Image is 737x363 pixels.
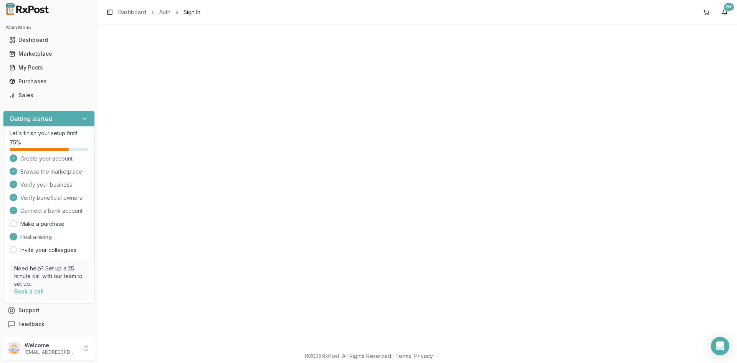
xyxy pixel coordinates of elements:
[183,8,200,16] span: Sign In
[10,139,21,146] span: 75 %
[6,25,92,31] h2: Main Menu
[20,168,82,176] span: Browse the marketplace
[9,78,89,85] div: Purchases
[724,3,734,11] div: 9+
[20,181,72,189] span: Verify your business
[20,207,83,215] span: Connect a bank account
[711,337,729,355] div: Open Intercom Messenger
[9,91,89,99] div: Sales
[6,47,92,61] a: Marketplace
[8,342,20,355] img: User avatar
[3,34,95,46] button: Dashboard
[3,3,52,15] img: RxPost Logo
[3,75,95,88] button: Purchases
[3,317,95,331] button: Feedback
[159,8,170,16] a: Auth
[9,64,89,71] div: My Posts
[10,129,88,137] p: Let's finish your setup first!
[20,194,82,202] span: Verify beneficial owners
[20,155,73,162] span: Create your account
[6,33,92,47] a: Dashboard
[20,233,52,241] span: Post a listing
[25,341,78,349] p: Welcome
[25,349,78,355] p: [EMAIL_ADDRESS][DOMAIN_NAME]
[395,353,411,359] a: Terms
[6,88,92,102] a: Sales
[6,61,92,75] a: My Posts
[3,89,95,101] button: Sales
[3,303,95,317] button: Support
[3,61,95,74] button: My Posts
[6,75,92,88] a: Purchases
[118,8,200,16] nav: breadcrumb
[18,320,45,328] span: Feedback
[14,288,44,295] a: Book a call
[20,220,64,228] a: Make a purchase
[118,8,146,16] a: Dashboard
[20,246,76,254] a: Invite your colleagues
[414,353,433,359] a: Privacy
[3,48,95,60] button: Marketplace
[14,265,84,288] p: Need help? Set up a 25 minute call with our team to set up.
[719,6,731,18] button: 9+
[9,50,89,58] div: Marketplace
[10,114,53,123] h3: Getting started
[9,36,89,44] div: Dashboard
